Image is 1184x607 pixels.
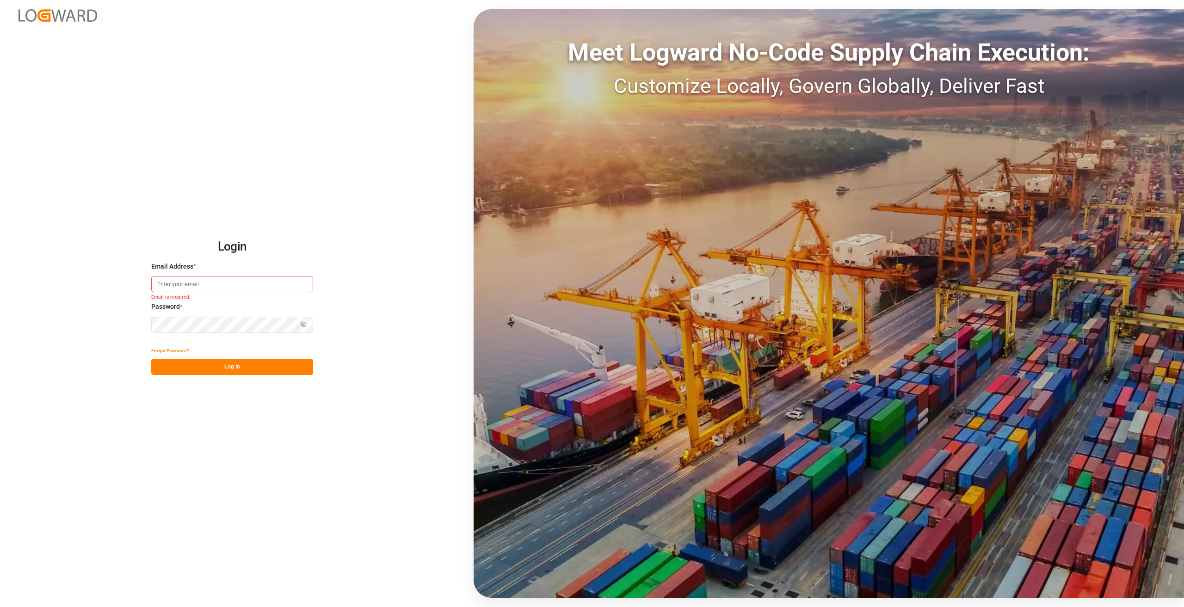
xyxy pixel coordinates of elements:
button: Forgot Password? [151,343,189,359]
img: Logward_new_orange.png [18,9,97,22]
div: Meet Logward No-Code Supply Chain Execution: [474,35,1184,71]
small: Email is required. [151,294,313,302]
input: Enter your email [151,276,313,292]
span: Password [151,302,180,312]
span: Email Address [151,262,193,271]
div: Customize Locally, Govern Globally, Deliver Fast [474,71,1184,101]
h2: Login [151,232,313,262]
button: Log In [151,359,313,375]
